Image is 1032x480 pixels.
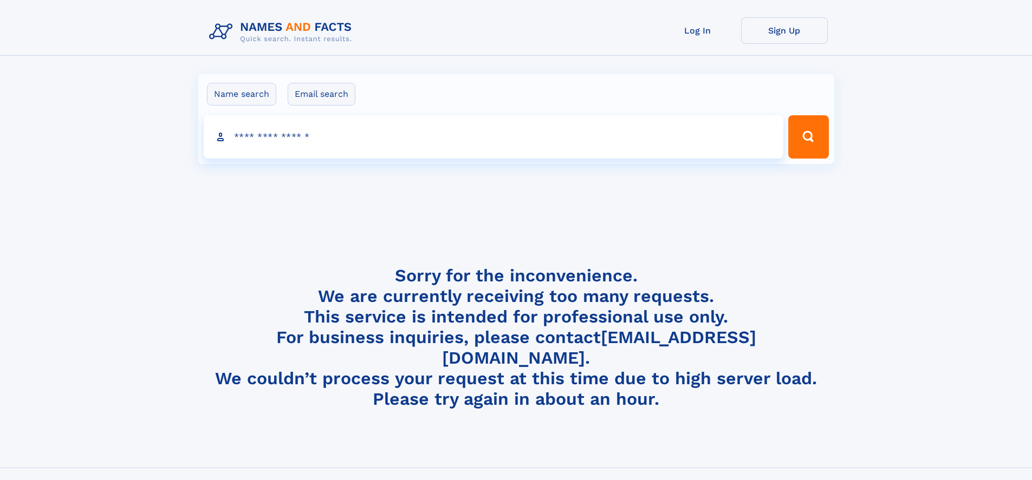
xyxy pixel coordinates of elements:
[741,17,828,44] a: Sign Up
[205,265,828,410] h4: Sorry for the inconvenience. We are currently receiving too many requests. This service is intend...
[288,83,355,106] label: Email search
[654,17,741,44] a: Log In
[207,83,276,106] label: Name search
[788,115,828,159] button: Search Button
[442,327,756,368] a: [EMAIL_ADDRESS][DOMAIN_NAME]
[204,115,784,159] input: search input
[205,17,361,47] img: Logo Names and Facts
